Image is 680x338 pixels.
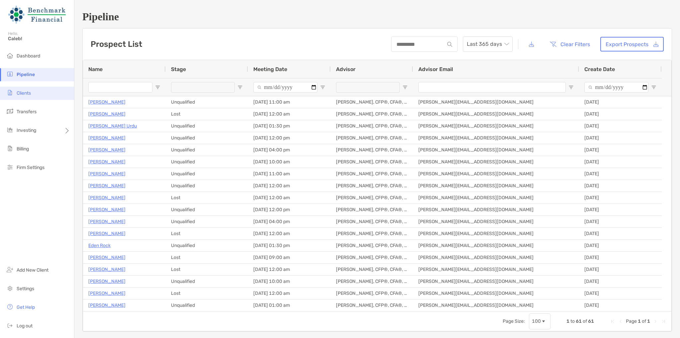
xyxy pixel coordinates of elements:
[166,180,248,192] div: Unqualified
[166,299,248,311] div: Unqualified
[413,264,579,275] div: [PERSON_NAME][EMAIL_ADDRESS][DOMAIN_NAME]
[17,90,31,96] span: Clients
[418,66,453,72] span: Advisor Email
[237,85,243,90] button: Open Filter Menu
[88,146,126,154] a: [PERSON_NAME]
[532,318,541,324] div: 100
[413,156,579,168] div: [PERSON_NAME][EMAIL_ADDRESS][DOMAIN_NAME]
[6,126,14,134] img: investing icon
[503,318,525,324] div: Page Size:
[651,85,656,90] button: Open Filter Menu
[166,228,248,239] div: Lost
[88,277,126,286] a: [PERSON_NAME]
[653,319,658,324] div: Next Page
[248,156,331,168] div: [DATE] 10:00 am
[88,229,126,238] a: [PERSON_NAME]
[413,144,579,156] div: [PERSON_NAME][EMAIL_ADDRESS][DOMAIN_NAME]
[579,156,662,168] div: [DATE]
[331,180,413,192] div: [PERSON_NAME], CFP®, CFA®, MSF
[626,318,637,324] span: Page
[331,156,413,168] div: [PERSON_NAME], CFP®, CFA®, MSF
[88,170,126,178] p: [PERSON_NAME]
[88,66,103,72] span: Name
[413,192,579,204] div: [PERSON_NAME][EMAIL_ADDRESS][DOMAIN_NAME]
[91,40,142,49] h3: Prospect List
[248,299,331,311] div: [DATE] 01:00 am
[166,240,248,251] div: Unqualified
[413,299,579,311] div: [PERSON_NAME][EMAIL_ADDRESS][DOMAIN_NAME]
[166,168,248,180] div: Unqualified
[88,98,126,106] p: [PERSON_NAME]
[413,228,579,239] div: [PERSON_NAME][EMAIL_ADDRESS][DOMAIN_NAME]
[82,11,672,23] h1: Pipeline
[6,51,14,59] img: dashboard icon
[248,228,331,239] div: [DATE] 12:00 am
[402,85,408,90] button: Open Filter Menu
[248,192,331,204] div: [DATE] 12:00 am
[600,37,664,51] a: Export Prospects
[576,318,582,324] span: 61
[248,252,331,263] div: [DATE] 09:00 am
[579,204,662,215] div: [DATE]
[579,180,662,192] div: [DATE]
[88,134,126,142] a: [PERSON_NAME]
[579,299,662,311] div: [DATE]
[166,144,248,156] div: Unqualified
[6,89,14,97] img: clients icon
[579,216,662,227] div: [DATE]
[413,252,579,263] div: [PERSON_NAME][EMAIL_ADDRESS][DOMAIN_NAME]
[88,82,152,93] input: Name Filter Input
[166,132,248,144] div: Unqualified
[6,107,14,115] img: transfers icon
[88,217,126,226] a: [PERSON_NAME]
[88,265,126,274] a: [PERSON_NAME]
[253,82,317,93] input: Meeting Date Filter Input
[579,120,662,132] div: [DATE]
[166,216,248,227] div: Unqualified
[17,286,34,292] span: Settings
[566,318,569,324] span: 1
[642,318,646,324] span: of
[413,180,579,192] div: [PERSON_NAME][EMAIL_ADDRESS][DOMAIN_NAME]
[88,194,126,202] a: [PERSON_NAME]
[331,299,413,311] div: [PERSON_NAME], CFP®, CFA®, MSF
[166,120,248,132] div: Unqualified
[579,192,662,204] div: [DATE]
[166,264,248,275] div: Lost
[166,156,248,168] div: Unqualified
[88,301,126,309] a: [PERSON_NAME]
[17,146,29,152] span: Billing
[331,144,413,156] div: [PERSON_NAME], CFP®, CFA®, MSF
[6,70,14,78] img: pipeline icon
[6,284,14,292] img: settings icon
[6,321,14,329] img: logout icon
[336,66,356,72] span: Advisor
[647,318,650,324] span: 1
[166,204,248,215] div: Unqualified
[579,96,662,108] div: [DATE]
[8,36,70,42] span: Caleb!
[413,120,579,132] div: [PERSON_NAME][EMAIL_ADDRESS][DOMAIN_NAME]
[248,240,331,251] div: [DATE] 01:30 pm
[88,241,111,250] a: Eden Rock
[413,96,579,108] div: [PERSON_NAME][EMAIL_ADDRESS][DOMAIN_NAME]
[413,276,579,287] div: [PERSON_NAME][EMAIL_ADDRESS][DOMAIN_NAME]
[413,216,579,227] div: [PERSON_NAME][EMAIL_ADDRESS][DOMAIN_NAME]
[331,216,413,227] div: [PERSON_NAME], CFP®, CFA®, MSF
[8,3,66,27] img: Zoe Logo
[413,132,579,144] div: [PERSON_NAME][EMAIL_ADDRESS][DOMAIN_NAME]
[88,182,126,190] a: [PERSON_NAME]
[88,206,126,214] a: [PERSON_NAME]
[248,264,331,275] div: [DATE] 12:00 am
[579,276,662,287] div: [DATE]
[88,110,126,118] a: [PERSON_NAME]
[248,132,331,144] div: [DATE] 12:00 pm
[331,120,413,132] div: [PERSON_NAME], CFP®, CFA®, MSF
